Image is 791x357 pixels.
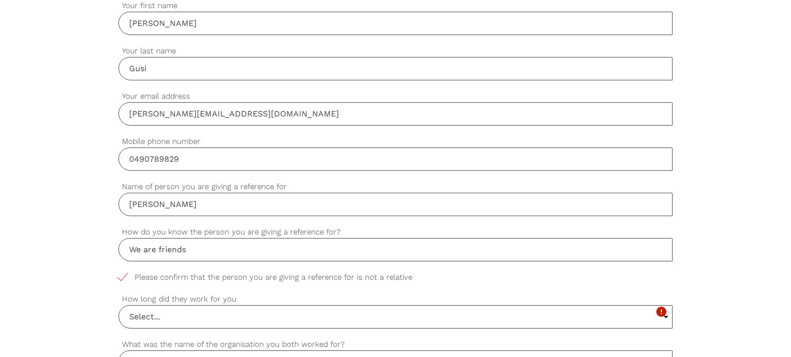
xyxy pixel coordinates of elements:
[118,136,672,147] label: Mobile phone number
[118,339,672,350] label: What was the name of the organisation you both worked for?
[118,293,672,305] label: How long did they work for you
[118,226,672,238] label: How do you know the person you are giving a reference for?
[118,181,672,193] label: Name of person you are giving a reference for
[118,272,432,283] span: Please confirm that the person you are giving a reference for is not a relative
[655,306,667,318] i: error
[118,45,672,57] label: Your last name
[118,91,672,102] label: Your email address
